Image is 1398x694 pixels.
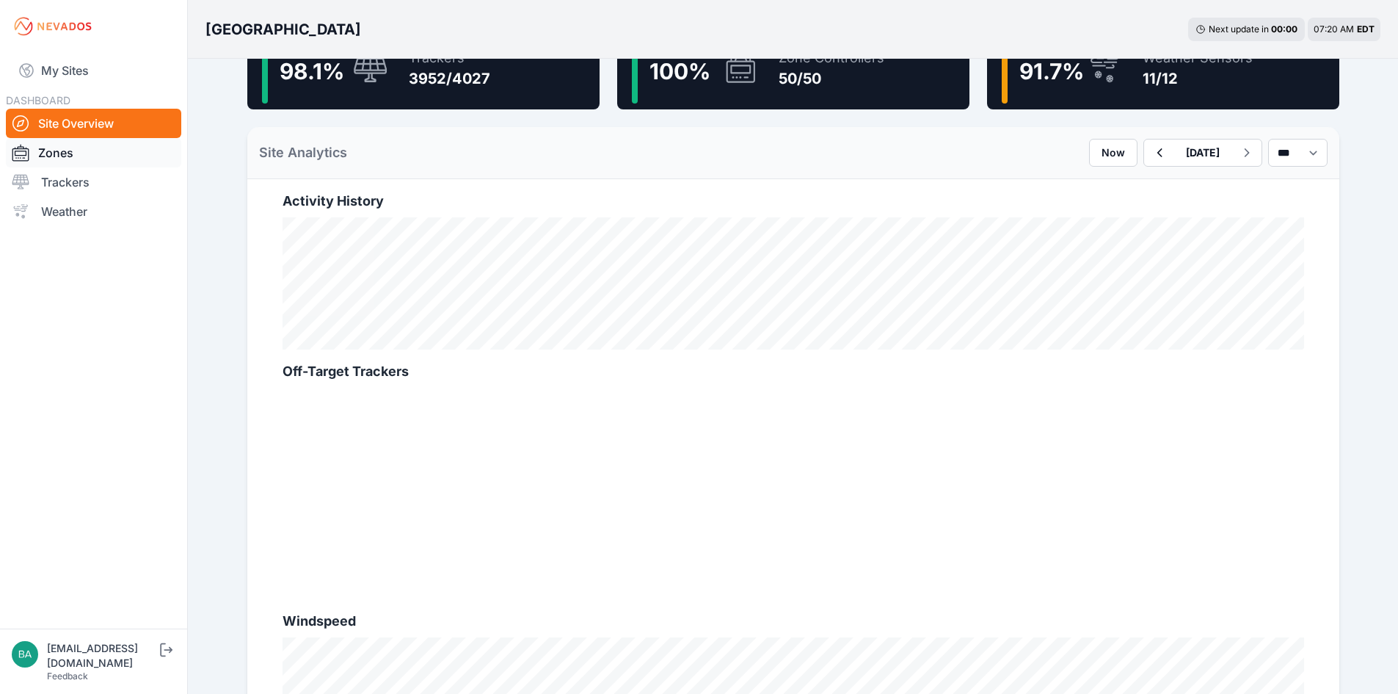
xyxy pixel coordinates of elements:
span: EDT [1357,24,1375,35]
a: Weather [6,197,181,226]
a: Site Overview [6,109,181,138]
a: 100%Zone Controllers50/50 [617,27,969,109]
span: 91.7 % [1019,58,1084,84]
div: 50/50 [779,68,884,89]
button: Now [1089,139,1137,167]
a: 91.7%Weather Sensors11/12 [987,27,1339,109]
img: Nevados [12,15,94,38]
a: Trackers [6,167,181,197]
div: [EMAIL_ADDRESS][DOMAIN_NAME] [47,641,157,670]
button: [DATE] [1174,140,1231,166]
div: 11/12 [1143,68,1253,89]
a: My Sites [6,53,181,88]
span: 07:20 AM [1314,24,1354,35]
h2: Off-Target Trackers [283,361,1304,382]
span: Next update in [1209,24,1269,35]
a: 98.1%Trackers3952/4027 [247,27,600,109]
h2: Site Analytics [259,142,347,163]
h2: Activity History [283,191,1304,212]
div: 00 : 00 [1271,24,1297,35]
nav: Breadcrumb [205,10,361,48]
a: Feedback [47,670,88,682]
div: 3952/4027 [409,68,490,89]
a: Zones [6,138,181,167]
span: 98.1 % [280,58,344,84]
h2: Windspeed [283,611,1304,632]
span: DASHBOARD [6,94,70,106]
h3: [GEOGRAPHIC_DATA] [205,19,361,40]
span: 100 % [649,58,710,84]
img: bartonsvillesolar@invenergy.com [12,641,38,668]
